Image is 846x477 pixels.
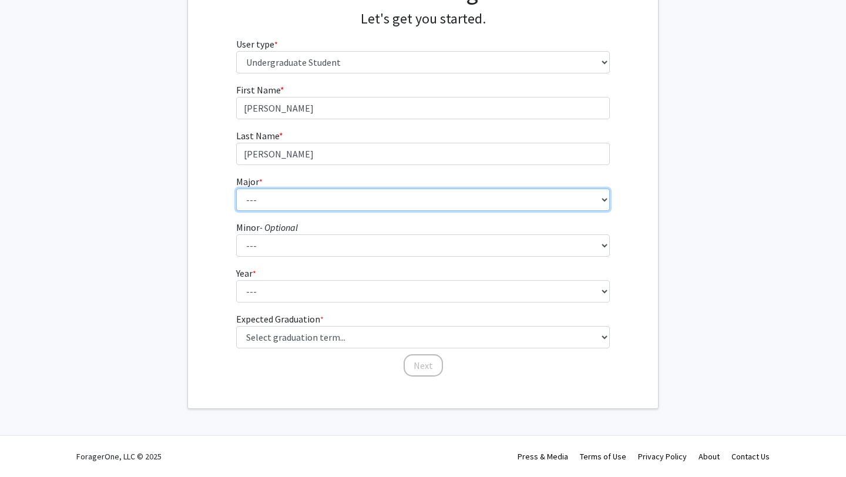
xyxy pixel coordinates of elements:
[76,436,162,477] div: ForagerOne, LLC © 2025
[236,37,278,51] label: User type
[580,451,626,462] a: Terms of Use
[404,354,443,377] button: Next
[9,424,50,468] iframe: Chat
[236,266,256,280] label: Year
[236,84,280,96] span: First Name
[236,174,263,189] label: Major
[236,312,324,326] label: Expected Graduation
[236,11,610,28] h4: Let's get you started.
[236,220,298,234] label: Minor
[638,451,687,462] a: Privacy Policy
[518,451,568,462] a: Press & Media
[699,451,720,462] a: About
[260,221,298,233] i: - Optional
[236,130,279,142] span: Last Name
[731,451,770,462] a: Contact Us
